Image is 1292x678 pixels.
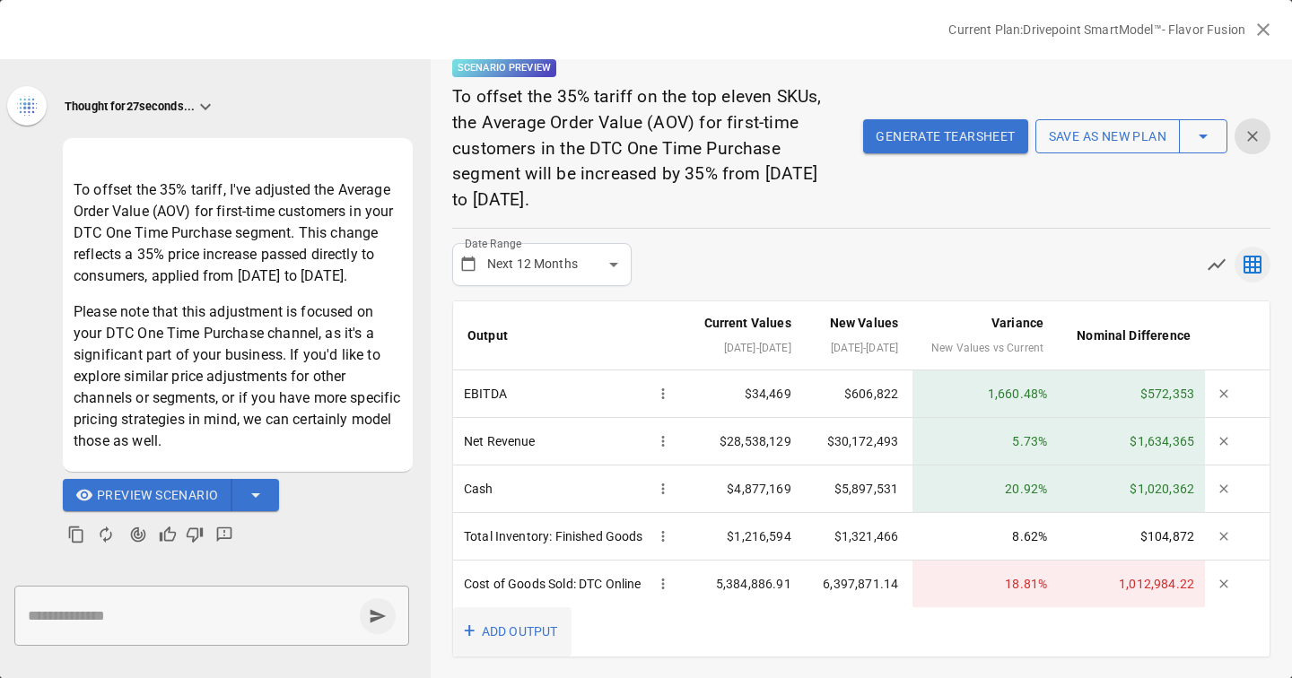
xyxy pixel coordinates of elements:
p: To offset the 35% tariff on the top eleven SKUs, the Average Order Value (AOV) for first-time cus... [452,84,822,213]
span: + [464,614,475,649]
span: Preview Scenario [97,484,218,507]
button: Regenerate Response [90,518,122,551]
th: Current Values [686,301,806,370]
label: Date Range [465,236,521,251]
p: Please note that this adjustment is focused on your DTC One Time Purchase channel, as it's a sign... [74,301,402,452]
div: EBITDA [464,381,676,406]
p: Thought for 27 seconds... [65,99,195,115]
button: Bad Response [181,521,208,548]
td: $4,877,169 [686,465,806,513]
td: 1,012,984.22 [1058,561,1205,607]
td: $34,469 [686,370,806,418]
td: 5.73 % [912,418,1058,465]
td: $28,538,129 [686,418,806,465]
button: Generate Tearsheet [863,119,1027,153]
button: Preview Scenario [63,479,233,511]
td: 18.81 % [912,561,1058,607]
button: Agent Changes Data [122,518,154,551]
td: $1,020,362 [1058,465,1205,513]
p: Current Plan: Drivepoint SmartModel™- Flavor Fusion [948,21,1245,39]
div: Total Inventory: Finished Goods [464,524,676,549]
th: Variance [912,301,1058,370]
p: To offset the 35% tariff, I've adjusted the Average Order Value (AOV) for first-time customers in... [74,179,402,287]
div: [DATE] - [DATE] [701,337,791,359]
p: Scenario Preview [452,59,556,77]
td: $1,321,466 [806,513,912,561]
th: New Values [806,301,912,370]
img: Thinking [14,93,39,118]
td: 5,384,886.91 [686,561,806,607]
div: Net Revenue [464,429,676,454]
td: $30,172,493 [806,418,912,465]
button: +ADD OUTPUT [453,607,572,656]
td: $572,353 [1058,370,1205,418]
td: $606,822 [806,370,912,418]
td: 8.62 % [912,513,1058,561]
td: 20.92 % [912,465,1058,513]
button: Copy to clipboard [63,521,90,548]
td: $1,634,365 [1058,418,1205,465]
button: Detailed Feedback [208,518,240,551]
div: Cost of Goods Sold: DTC Online [464,571,676,596]
div: Cash [464,476,676,501]
td: $5,897,531 [806,465,912,513]
td: 1,660.48 % [912,370,1058,418]
th: Output [453,301,686,370]
p: Next 12 Months [487,255,578,274]
div: New Values vs Current [927,337,1043,359]
button: Save as new plan [1035,119,1180,153]
th: Nominal Difference [1058,301,1205,370]
div: [DATE] - [DATE] [820,337,898,359]
td: $1,216,594 [686,513,806,561]
td: 6,397,871.14 [806,561,912,607]
button: Good Response [154,521,181,548]
td: $104,872 [1058,513,1205,561]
